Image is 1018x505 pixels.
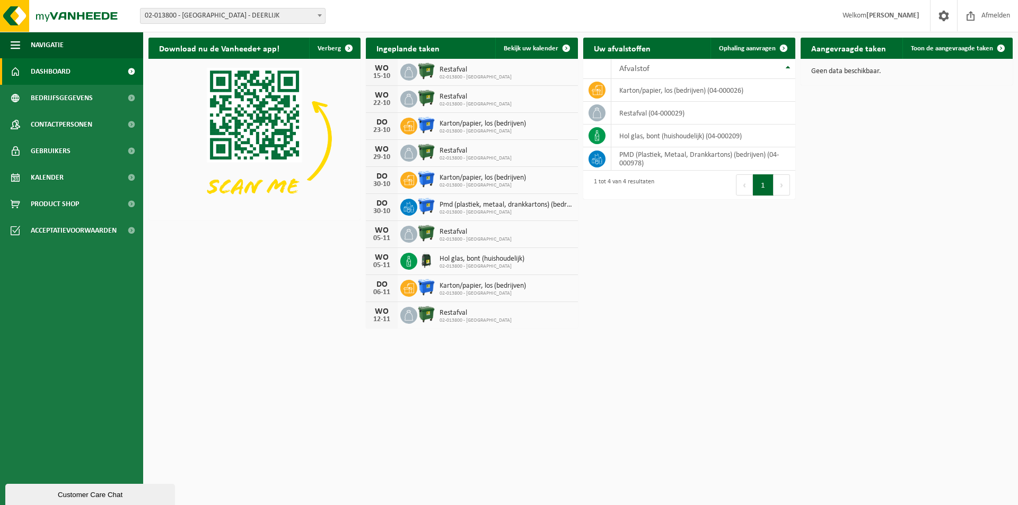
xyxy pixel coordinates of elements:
div: 1 tot 4 van 4 resultaten [589,173,654,197]
div: 30-10 [371,181,392,188]
td: hol glas, bont (huishoudelijk) (04-000209) [611,125,795,147]
span: Bedrijfsgegevens [31,85,93,111]
img: WB-1100-HPE-BE-01 [417,116,435,134]
td: restafval (04-000029) [611,102,795,125]
img: WB-1100-HPE-BE-01 [417,197,435,215]
span: Acceptatievoorwaarden [31,217,117,244]
button: Next [774,174,790,196]
span: Karton/papier, los (bedrijven) [440,282,526,290]
img: WB-1100-HPE-BE-01 [417,278,435,296]
span: 02-013800 - BLUE WOODS HOTEL - DEERLIJK [140,8,326,24]
h2: Uw afvalstoffen [583,38,661,58]
div: 06-11 [371,289,392,296]
span: 02-013800 - BLUE WOODS HOTEL - DEERLIJK [141,8,325,23]
div: WO [371,307,392,316]
button: 1 [753,174,774,196]
span: Restafval [440,228,512,236]
span: Restafval [440,309,512,317]
img: Download de VHEPlus App [148,59,361,218]
span: Restafval [440,93,512,101]
div: WO [371,145,392,154]
a: Ophaling aanvragen [710,38,794,59]
span: Restafval [440,147,512,155]
div: DO [371,280,392,289]
div: 29-10 [371,154,392,161]
span: Pmd (plastiek, metaal, drankkartons) (bedrijven) [440,201,573,209]
img: WB-1100-HPE-GN-01 [417,305,435,323]
span: Navigatie [31,32,64,58]
div: 12-11 [371,316,392,323]
div: 05-11 [371,262,392,269]
span: Restafval [440,66,512,74]
div: DO [371,199,392,208]
div: DO [371,118,392,127]
span: 02-013800 - [GEOGRAPHIC_DATA] [440,101,512,108]
span: 02-013800 - [GEOGRAPHIC_DATA] [440,74,512,81]
span: 02-013800 - [GEOGRAPHIC_DATA] [440,128,526,135]
span: Kalender [31,164,64,191]
span: 02-013800 - [GEOGRAPHIC_DATA] [440,209,573,216]
div: WO [371,226,392,235]
span: Contactpersonen [31,111,92,138]
div: WO [371,253,392,262]
strong: [PERSON_NAME] [866,12,919,20]
span: Toon de aangevraagde taken [911,45,993,52]
div: DO [371,172,392,181]
a: Toon de aangevraagde taken [902,38,1012,59]
div: WO [371,91,392,100]
td: karton/papier, los (bedrijven) (04-000026) [611,79,795,102]
span: 02-013800 - [GEOGRAPHIC_DATA] [440,236,512,243]
span: 02-013800 - [GEOGRAPHIC_DATA] [440,317,512,324]
div: 15-10 [371,73,392,80]
div: 23-10 [371,127,392,134]
span: Hol glas, bont (huishoudelijk) [440,255,524,263]
img: WB-1100-HPE-GN-01 [417,224,435,242]
span: 02-013800 - [GEOGRAPHIC_DATA] [440,263,524,270]
span: Gebruikers [31,138,71,164]
td: PMD (Plastiek, Metaal, Drankkartons) (bedrijven) (04-000978) [611,147,795,171]
span: Ophaling aanvragen [719,45,776,52]
p: Geen data beschikbaar. [811,68,1002,75]
span: Verberg [318,45,341,52]
span: Dashboard [31,58,71,85]
span: Karton/papier, los (bedrijven) [440,174,526,182]
h2: Aangevraagde taken [801,38,897,58]
div: 30-10 [371,208,392,215]
span: Product Shop [31,191,79,217]
span: 02-013800 - [GEOGRAPHIC_DATA] [440,290,526,297]
button: Verberg [309,38,359,59]
img: WB-1100-HPE-GN-01 [417,143,435,161]
span: 02-013800 - [GEOGRAPHIC_DATA] [440,155,512,162]
span: 02-013800 - [GEOGRAPHIC_DATA] [440,182,526,189]
img: WB-1100-HPE-GN-01 [417,62,435,80]
button: Previous [736,174,753,196]
div: 22-10 [371,100,392,107]
a: Bekijk uw kalender [495,38,577,59]
h2: Ingeplande taken [366,38,450,58]
iframe: chat widget [5,482,177,505]
img: WB-1100-HPE-GN-01 [417,89,435,107]
div: 05-11 [371,235,392,242]
img: CR-HR-1C-1000-PES-01 [417,251,435,269]
h2: Download nu de Vanheede+ app! [148,38,290,58]
img: WB-1100-HPE-BE-01 [417,170,435,188]
span: Karton/papier, los (bedrijven) [440,120,526,128]
span: Afvalstof [619,65,650,73]
div: WO [371,64,392,73]
span: Bekijk uw kalender [504,45,558,52]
